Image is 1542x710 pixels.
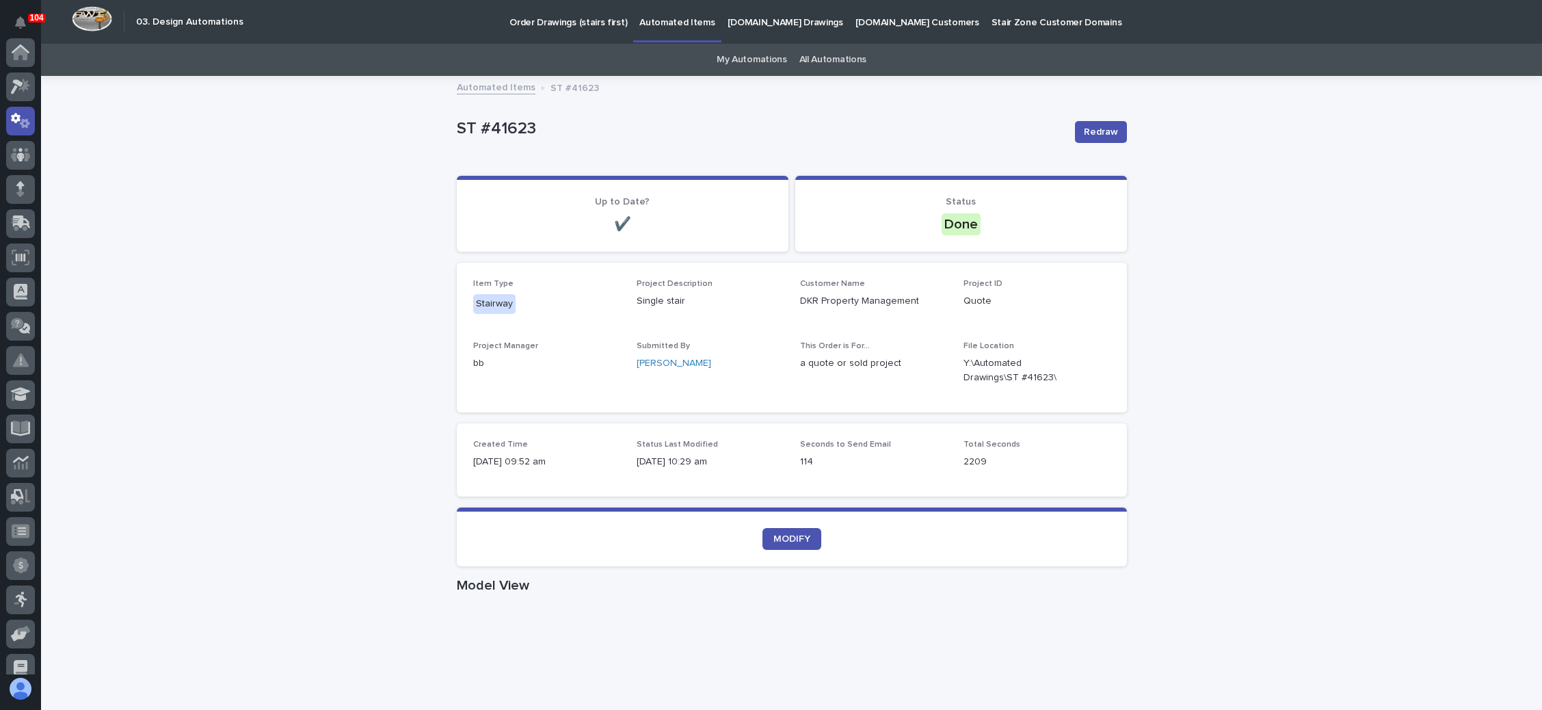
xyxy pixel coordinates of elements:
[473,342,538,350] span: Project Manager
[963,280,1002,288] span: Project ID
[946,197,976,207] span: Status
[800,441,891,449] span: Seconds to Send Email
[30,13,44,23] p: 104
[457,119,1064,139] p: ST #41623
[136,16,243,28] h2: 03. Design Automations
[637,280,713,288] span: Project Description
[473,216,772,233] p: ✔️
[17,16,35,38] div: Notifications104
[72,6,112,31] img: Workspace Logo
[473,294,516,314] div: Stairway
[800,342,870,350] span: This Order is For...
[473,280,514,288] span: Item Type
[637,441,718,449] span: Status Last Modified
[6,674,35,703] button: users-avatar
[942,213,981,235] div: Done
[637,342,690,350] span: Submitted By
[457,79,535,94] a: Automated Items
[800,455,947,469] p: 114
[473,455,620,469] p: [DATE] 09:52 am
[637,356,711,371] a: [PERSON_NAME]
[717,44,787,76] a: My Automations
[6,8,35,37] button: Notifications
[963,455,1111,469] p: 2209
[762,528,821,550] a: MODIFY
[800,280,865,288] span: Customer Name
[473,441,528,449] span: Created Time
[1075,121,1127,143] button: Redraw
[550,79,599,94] p: ST #41623
[963,441,1020,449] span: Total Seconds
[1084,125,1118,139] span: Redraw
[963,342,1014,350] span: File Location
[963,356,1078,385] : Y:\Automated Drawings\ST #41623\
[637,294,784,308] p: Single stair
[799,44,866,76] a: All Automations
[800,294,947,308] p: DKR Property Management
[963,294,1111,308] p: Quote
[473,356,620,371] p: bb
[800,356,947,371] p: a quote or sold project
[595,197,650,207] span: Up to Date?
[637,455,784,469] p: [DATE] 10:29 am
[457,577,1127,594] h1: Model View
[773,534,810,544] span: MODIFY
